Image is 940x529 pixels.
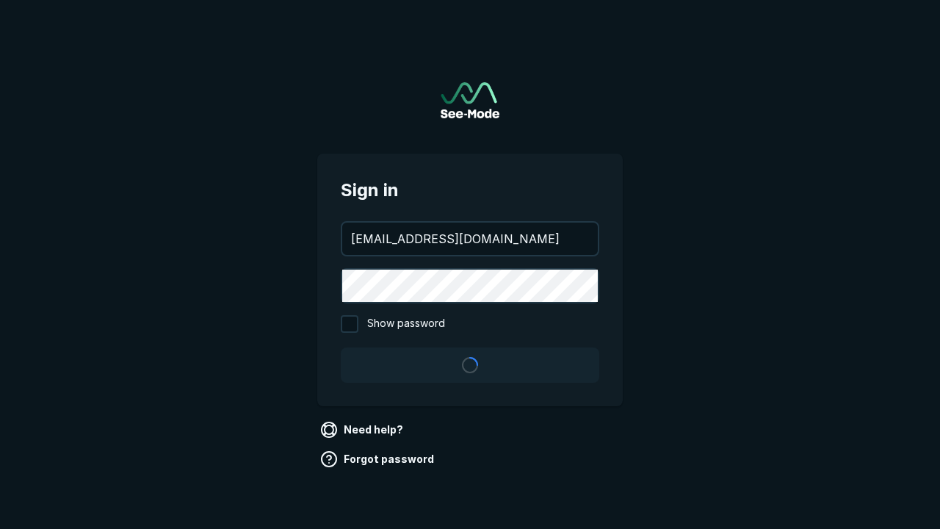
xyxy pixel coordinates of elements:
input: your@email.com [342,223,598,255]
a: Go to sign in [441,82,499,118]
span: Sign in [341,177,599,204]
span: Show password [367,315,445,333]
img: See-Mode Logo [441,82,499,118]
a: Need help? [317,418,409,442]
a: Forgot password [317,447,440,471]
